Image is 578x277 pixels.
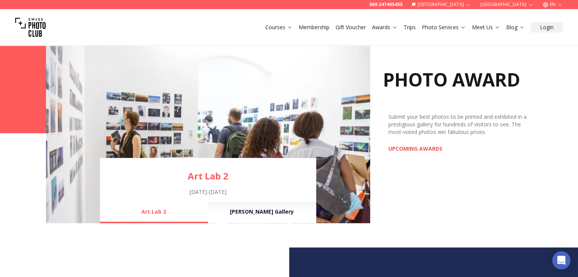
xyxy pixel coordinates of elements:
[369,1,402,8] font: 069 247495455
[208,202,316,223] button: [PERSON_NAME] Gallery
[480,1,526,8] font: [GEOGRAPHIC_DATA]
[230,208,294,215] font: [PERSON_NAME] Gallery
[388,145,442,153] a: UPCOMING AWARDS
[550,1,556,8] font: EN
[209,188,226,195] font: [DATE]
[388,145,442,152] font: UPCOMING AWARDS
[401,22,419,33] button: Trips
[369,22,401,33] button: Awards
[190,188,207,195] font: [DATE]
[141,208,166,215] font: Art Lab 2
[336,24,366,31] a: Gift Voucher
[506,24,525,31] a: Blog
[372,24,390,31] font: Awards
[265,24,285,31] font: Courses
[472,24,493,31] font: Meet Us
[265,24,293,31] a: Courses
[188,170,228,182] font: Art Lab 2
[419,22,469,33] button: Photo Services
[207,188,209,195] font: -
[262,22,296,33] button: Courses
[531,22,563,33] button: Login
[100,202,208,223] button: Art Lab 2
[552,251,570,269] div: Open Intercom Messenger
[333,22,369,33] button: Gift Voucher
[388,113,527,135] font: Submit your best photos to be printed and exhibited in a prestigious gallery for hundreds of visi...
[404,24,416,31] a: Trips
[372,24,397,31] a: Awards
[422,24,466,31] a: Photo Services
[299,24,329,31] a: Membership
[46,43,370,223] img: Learn Photography
[383,67,520,92] font: Photo Award
[296,22,333,33] button: Membership
[418,1,464,8] font: [GEOGRAPHIC_DATA]
[503,22,528,33] button: Blog
[469,22,503,33] button: Meet Us
[422,24,459,31] font: Photo Services
[540,24,554,31] font: Login
[100,170,316,182] a: Art Lab 2
[15,12,46,42] img: Swiss photo club
[472,24,500,31] a: Meet Us
[506,24,518,31] font: Blog
[369,2,402,8] a: 069 247495455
